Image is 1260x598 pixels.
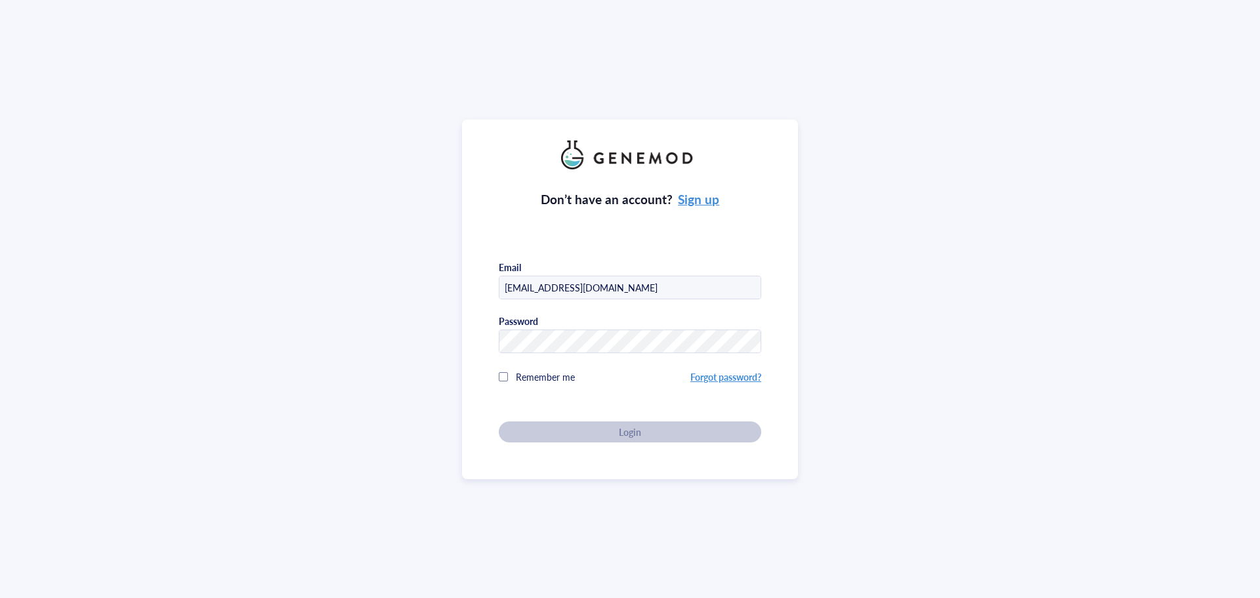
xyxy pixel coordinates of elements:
div: Email [499,261,521,273]
div: Don’t have an account? [541,190,720,209]
a: Forgot password? [690,370,761,383]
span: Remember me [516,370,575,383]
a: Sign up [678,190,719,208]
img: genemod_logo_light-BcqUzbGq.png [561,140,699,169]
div: Password [499,315,538,327]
